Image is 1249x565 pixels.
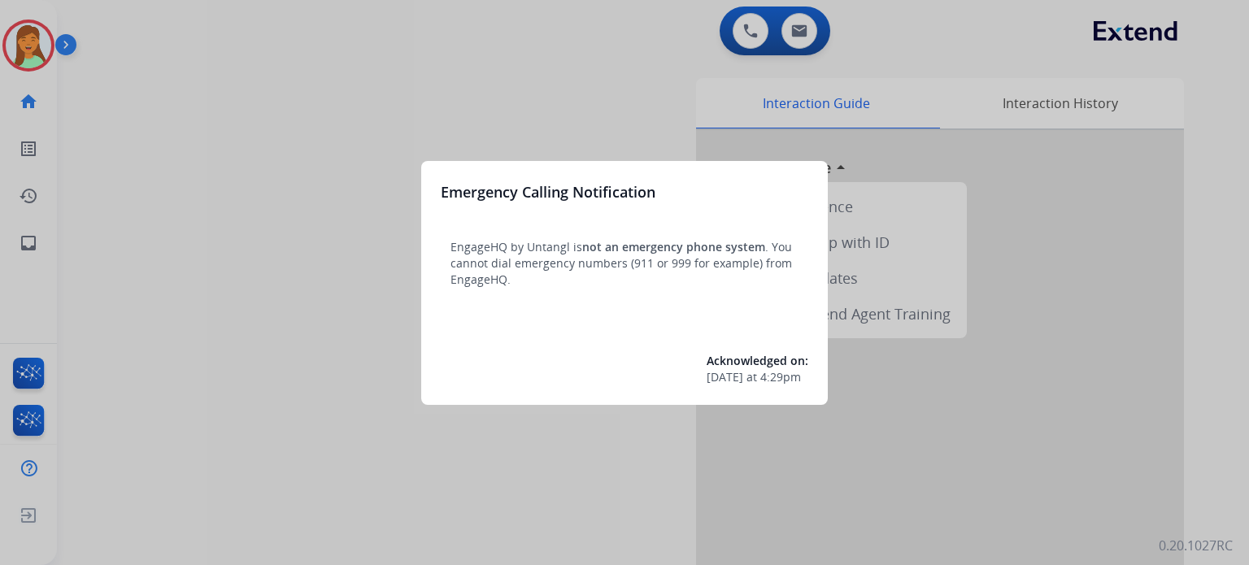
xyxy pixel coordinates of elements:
p: EngageHQ by Untangl is . You cannot dial emergency numbers (911 or 999 for example) from EngageHQ. [450,239,799,288]
span: [DATE] [707,369,743,385]
span: 4:29pm [760,369,801,385]
span: Acknowledged on: [707,353,808,368]
div: at [707,369,808,385]
span: not an emergency phone system [582,239,765,254]
p: 0.20.1027RC [1159,536,1233,555]
h3: Emergency Calling Notification [441,180,655,203]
